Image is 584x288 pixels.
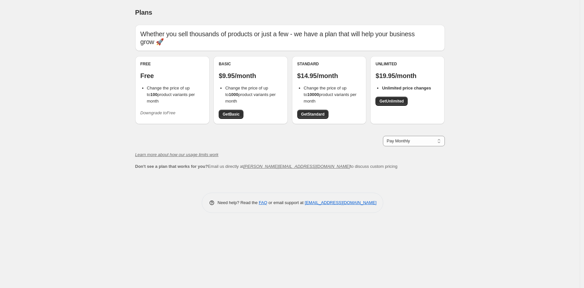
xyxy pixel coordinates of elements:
[382,86,431,90] b: Unlimited price changes
[140,61,204,67] div: Free
[375,97,408,106] a: GetUnlimited
[223,112,240,117] span: Get Basic
[297,61,361,67] div: Standard
[219,61,283,67] div: Basic
[150,92,157,97] b: 100
[229,92,238,97] b: 1000
[219,110,243,119] a: GetBasic
[225,86,276,104] span: Change the price of up to product variants per month
[140,72,204,80] p: Free
[379,99,404,104] span: Get Unlimited
[304,86,357,104] span: Change the price of up to product variants per month
[305,200,376,205] a: [EMAIL_ADDRESS][DOMAIN_NAME]
[135,152,219,157] a: Learn more about how our usage limits work
[375,61,439,67] div: Unlimited
[307,92,319,97] b: 10000
[297,72,361,80] p: $14.95/month
[135,9,152,16] span: Plans
[135,164,398,169] span: Email us directly at to discuss custom pricing
[243,164,350,169] a: [PERSON_NAME][EMAIL_ADDRESS][DOMAIN_NAME]
[301,112,325,117] span: Get Standard
[375,72,439,80] p: $19.95/month
[140,30,440,46] p: Whether you sell thousands of products or just a few - we have a plan that will help your busines...
[218,200,259,205] span: Need help? Read the
[140,110,176,115] i: Downgrade to Free
[135,164,208,169] b: Don't see a plan that works for you?
[267,200,305,205] span: or email support at
[137,108,180,118] button: Downgrade toFree
[147,86,195,104] span: Change the price of up to product variants per month
[259,200,267,205] a: FAQ
[297,110,328,119] a: GetStandard
[219,72,283,80] p: $9.95/month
